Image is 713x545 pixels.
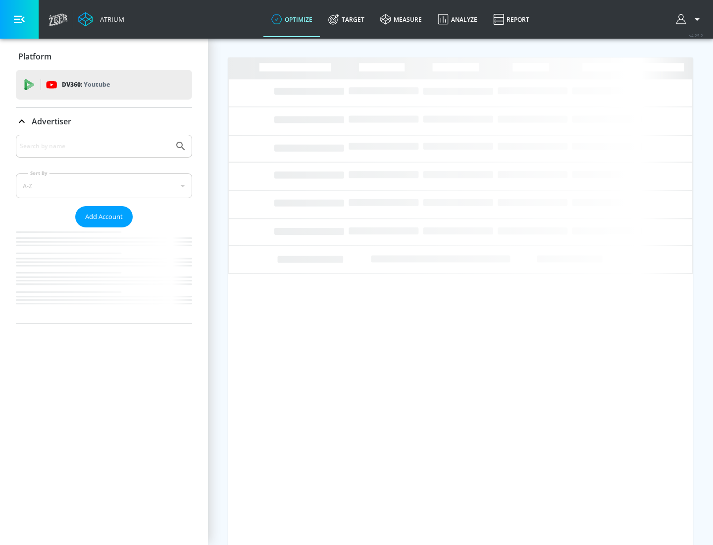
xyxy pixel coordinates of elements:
a: optimize [263,1,320,37]
div: A-Z [16,173,192,198]
a: Analyze [430,1,485,37]
label: Sort By [28,170,50,176]
div: DV360: Youtube [16,70,192,100]
p: Platform [18,51,51,62]
a: Report [485,1,537,37]
input: Search by name [20,140,170,153]
div: Atrium [96,15,124,24]
a: measure [372,1,430,37]
div: Advertiser [16,108,192,135]
nav: list of Advertiser [16,227,192,324]
p: DV360: [62,79,110,90]
div: Platform [16,43,192,70]
p: Advertiser [32,116,71,127]
div: Advertiser [16,135,192,324]
p: Youtube [84,79,110,90]
span: v 4.25.2 [689,33,703,38]
span: Add Account [85,211,123,222]
button: Add Account [75,206,133,227]
a: Atrium [78,12,124,27]
a: Target [320,1,372,37]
